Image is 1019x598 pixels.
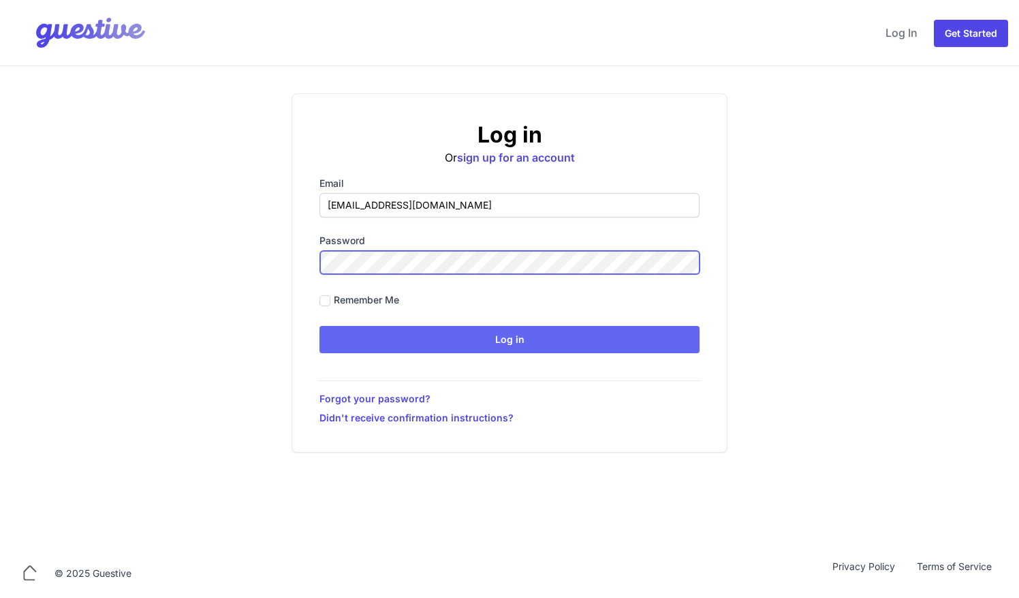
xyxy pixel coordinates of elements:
a: Log In [880,16,923,49]
h2: Log in [319,121,700,149]
div: Or [319,121,700,166]
input: Log in [319,326,700,353]
label: Password [319,234,700,248]
a: Forgot your password? [319,392,700,406]
a: Get Started [934,20,1008,47]
img: Your Company [11,5,148,60]
a: Didn't receive confirmation instructions? [319,411,700,425]
div: © 2025 Guestive [54,567,131,580]
a: Privacy Policy [821,560,906,587]
label: Remember me [334,293,399,307]
label: Email [319,177,700,190]
a: sign up for an account [457,151,575,164]
input: you@example.com [319,193,700,218]
a: Terms of Service [906,560,1003,587]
